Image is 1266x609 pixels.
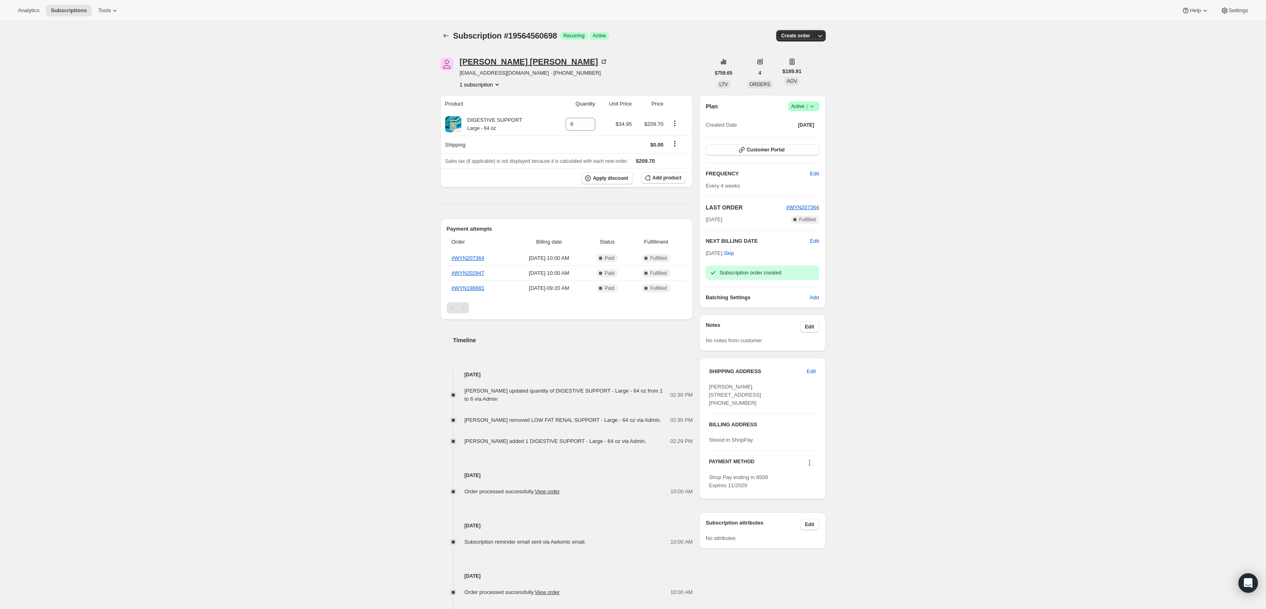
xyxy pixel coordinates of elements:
span: $189.91 [782,67,801,76]
h6: Batching Settings [706,294,810,302]
th: Quantity [552,95,597,113]
h4: [DATE] [440,371,693,379]
div: [PERSON_NAME] [PERSON_NAME] [460,58,608,66]
span: [PERSON_NAME] updated quantity of DIGESTIVE SUPPORT - Large - 64 oz from 1 to 6 via Admin [465,388,663,402]
span: Subscription order created [719,270,781,276]
h4: [DATE] [440,522,693,530]
span: Stored in ShopPay [709,437,753,443]
th: Order [447,233,512,251]
span: [DATE] [798,122,814,128]
button: Edit [800,519,819,530]
span: Edit [805,324,814,330]
span: Patricia Martinez [440,58,453,71]
span: 02:30 PM [670,391,693,399]
h2: Plan [706,102,718,110]
img: product img [445,116,461,132]
span: $34.95 [616,121,632,127]
button: Skip [719,247,739,260]
span: [DATE] · 10:00 AM [515,254,583,262]
span: Create order [781,32,810,39]
span: Sales tax (if applicable) is not displayed because it is calculated with each new order. [445,158,628,164]
span: Paid [605,255,614,261]
th: Price [634,95,666,113]
button: [DATE] [793,119,819,131]
h2: Timeline [453,336,693,344]
nav: Pagination [447,302,687,313]
span: [EMAIL_ADDRESS][DOMAIN_NAME] · [PHONE_NUMBER] [460,69,608,77]
span: Edit [807,367,816,376]
span: Subscription #19564560698 [453,31,557,40]
span: Skip [724,249,734,257]
button: #WYN207364 [786,203,819,212]
h2: LAST ORDER [706,203,786,212]
a: #WYN198681 [452,285,484,291]
button: Create order [776,30,815,41]
span: Every 4 weeks [706,183,740,189]
button: Add [805,291,824,304]
button: 4 [754,67,766,79]
h2: FREQUENCY [706,170,810,178]
span: Edit [810,170,819,178]
span: 10:00 AM [670,538,693,546]
span: Order processed successfully. [465,488,560,495]
span: Fulfilled [650,255,667,261]
button: Edit [802,365,820,378]
button: Tools [93,5,124,16]
span: No notes from customer [706,337,762,343]
button: Edit [810,237,819,245]
h3: SHIPPING ADDRESS [709,367,807,376]
button: Settings [1216,5,1253,16]
span: No attributes [706,535,736,541]
button: Shipping actions [668,139,681,148]
span: [DATE] · [706,250,734,256]
a: #WYN207364 [786,204,819,210]
th: Product [440,95,552,113]
span: Add product [652,175,681,181]
h3: PAYMENT METHOD [709,458,754,469]
h2: NEXT BILLING DATE [706,237,810,245]
h3: BILLING ADDRESS [709,421,816,429]
span: Status [588,238,626,246]
span: Billing date [515,238,583,246]
button: Apply discount [581,172,633,184]
h4: [DATE] [440,572,693,580]
span: [DATE] · 10:00 AM [515,269,583,277]
button: Edit [800,321,819,333]
span: Paid [605,270,614,276]
span: $0.00 [650,142,663,148]
div: DIGESTIVE SUPPORT [461,116,523,132]
span: 4 [758,70,761,76]
span: 10:00 AM [670,588,693,596]
span: 02:30 PM [670,416,693,424]
span: ORDERS [749,82,770,87]
small: Large - 64 oz [467,125,496,131]
span: Active [791,102,816,110]
span: LTV [719,82,728,87]
button: Add product [641,172,686,184]
span: Subscription reminder email sent via Awtomic email. [465,539,586,545]
span: Analytics [18,7,39,14]
span: Shop Pay ending in 8509 Expires 11/2029 [709,474,768,488]
h3: Subscription attributes [706,519,800,530]
button: Edit [805,167,824,180]
span: Fulfillment [631,238,682,246]
span: Paid [605,285,614,292]
button: Analytics [13,5,44,16]
span: | [806,103,807,110]
span: [DATE] · 09:20 AM [515,284,583,292]
h4: [DATE] [440,471,693,479]
span: Fulfilled [799,216,816,223]
button: Product actions [460,80,501,89]
span: Help [1190,7,1201,14]
a: #WYN207364 [452,255,484,261]
span: Created Date [706,121,737,129]
button: Subscriptions [46,5,92,16]
h2: Payment attempts [447,225,687,233]
a: #WYN202947 [452,270,484,276]
h3: Notes [706,321,800,333]
span: Edit [805,521,814,528]
span: Customer Portal [747,147,784,153]
span: [PERSON_NAME] removed LOW FAT RENAL SUPPORT - Large - 64 oz via Admin. [465,417,661,423]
